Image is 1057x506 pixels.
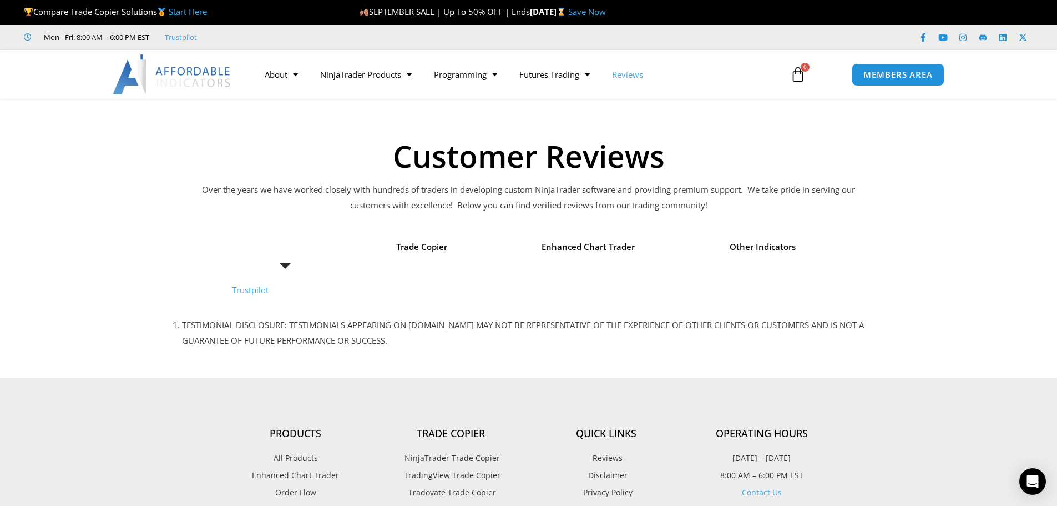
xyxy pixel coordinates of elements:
span: All Products [274,451,318,465]
p: [DATE] – [DATE] [684,451,839,465]
h4: Quick Links [529,428,684,440]
a: 0 [773,58,822,91]
img: 🏆 [24,8,33,16]
div: Open Intercom Messenger [1019,468,1046,495]
a: Order Flow [218,485,373,500]
span: SEPTEMBER SALE | Up To 50% OFF | Ends [360,6,530,17]
span: Enhanced Chart Trader [542,239,635,255]
span: Reviews [590,451,623,465]
span: NinjaTrader Trade Copier [402,451,500,465]
span: TradingView Trade Copier [401,468,500,483]
a: Reviews [529,451,684,465]
span: Privacy Policy [580,485,633,500]
a: Programming [423,62,508,87]
span: Tradovate Trade Copier [406,485,496,500]
a: Trustpilot [165,31,197,44]
img: 🍂 [360,8,368,16]
span: Disclaimer [585,468,628,483]
a: Save Now [568,6,606,17]
nav: Menu [254,62,777,87]
p: Over the years we have worked closely with hundreds of traders in developing custom NinjaTrader s... [201,182,856,213]
a: Start Here [169,6,207,17]
h4: Operating Hours [684,428,839,440]
a: Trustpilot [232,284,269,295]
span: Compare Trade Copier Solutions [24,6,207,17]
span: 0 [801,63,810,72]
a: About [254,62,309,87]
span: Other Indicators [730,239,796,255]
li: TESTIMONIAL DISCLOSURE: TESTIMONIALS APPEARING ON [DOMAIN_NAME] MAY NOT BE REPRESENTATIVE OF THE ... [182,318,901,349]
a: Reviews [601,62,654,87]
a: Privacy Policy [529,485,684,500]
a: Enhanced Chart Trader [218,468,373,483]
a: NinjaTrader Products [309,62,423,87]
h4: Trade Copier [373,428,529,440]
span: Reviews [269,239,301,255]
span: Mon - Fri: 8:00 AM – 6:00 PM EST [41,31,149,44]
a: MEMBERS AREA [852,63,944,86]
a: TradingView Trade Copier [373,468,529,483]
img: LogoAI | Affordable Indicators – NinjaTrader [113,54,232,94]
a: Futures Trading [508,62,601,87]
a: All Products [218,451,373,465]
span: Order Flow [275,485,316,500]
h4: Products [218,428,373,440]
a: Disclaimer [529,468,684,483]
span: MEMBERS AREA [863,71,933,79]
span: Enhanced Chart Trader [252,468,339,483]
img: ⌛ [557,8,565,16]
a: Tradovate Trade Copier [373,485,529,500]
span: Trade Copier [396,239,447,255]
a: Contact Us [742,487,782,498]
p: 8:00 AM – 6:00 PM EST [684,468,839,483]
strong: [DATE] [530,6,568,17]
img: 🥇 [158,8,166,16]
a: NinjaTrader Trade Copier [373,451,529,465]
h1: Customer Reviews [146,141,912,171]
